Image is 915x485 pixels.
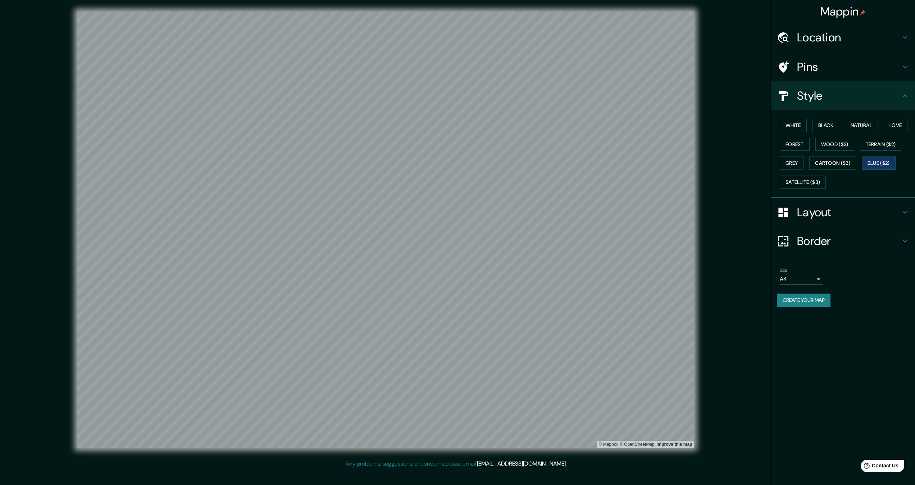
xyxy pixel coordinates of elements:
a: [EMAIL_ADDRESS][DOMAIN_NAME] [477,460,566,467]
img: pin-icon.png [860,10,866,15]
div: Pins [771,53,915,81]
div: . [568,459,569,468]
h4: Border [797,234,901,248]
button: Natural [845,119,878,132]
button: White [780,119,807,132]
a: OpenStreetMap [620,442,655,447]
div: A4 [780,273,823,285]
button: Create your map [777,294,830,307]
label: Size [780,267,787,273]
button: Terrain ($2) [860,138,902,151]
button: Wood ($2) [815,138,854,151]
p: Any problems, suggestions, or concerns please email . [346,459,567,468]
div: . [567,459,568,468]
div: Layout [771,198,915,227]
h4: Pins [797,60,901,74]
div: Style [771,81,915,110]
canvas: Map [77,12,694,448]
h4: Mappin [820,4,866,19]
button: Cartoon ($2) [809,157,856,170]
h4: Style [797,89,901,103]
a: Mapbox [599,442,619,447]
h4: Layout [797,205,901,219]
button: Blue ($2) [862,157,896,170]
iframe: Help widget launcher [851,457,907,477]
button: Satellite ($3) [780,176,826,189]
div: Border [771,227,915,255]
button: Black [812,119,839,132]
div: Location [771,23,915,52]
a: Map feedback [656,442,692,447]
button: Love [884,119,907,132]
button: Grey [780,157,804,170]
button: Forest [780,138,810,151]
h4: Location [797,30,901,45]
